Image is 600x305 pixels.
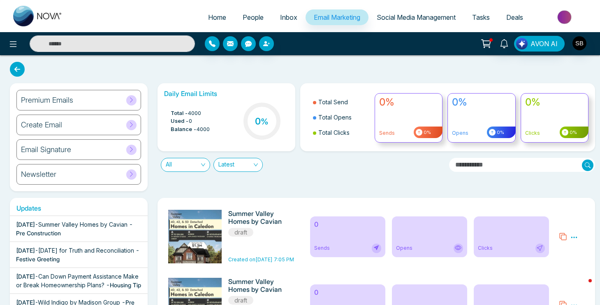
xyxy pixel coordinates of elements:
h6: Premium Emails [21,96,73,105]
a: Email Marketing [306,9,368,25]
span: 0 [189,117,192,125]
img: Nova CRM Logo [13,6,63,26]
span: Created on [DATE] 7:05 PM [228,256,294,263]
span: draft [228,228,253,237]
span: Sends [314,244,330,252]
span: Inbox [280,13,297,21]
span: Email Marketing [314,13,360,21]
h4: 0% [452,96,511,108]
a: Deals [498,9,531,25]
h4: 0% [379,96,438,108]
a: Inbox [272,9,306,25]
span: People [243,13,264,21]
span: - Housing Tip [106,282,141,289]
li: Total Clicks [313,125,370,140]
h6: Newsletter [21,170,56,179]
a: People [234,9,272,25]
span: Used - [171,117,189,125]
h6: Create Email [21,120,62,129]
span: [DATE] for Truth and Reconciliation [38,247,134,254]
iframe: Intercom live chat [572,277,592,297]
span: Opens [396,244,412,252]
span: Balance - [171,125,197,134]
span: [DATE] [16,247,35,254]
span: Social Media Management [377,13,456,21]
span: Total - [171,109,188,117]
span: Tasks [472,13,490,21]
span: 4000 [188,109,201,117]
span: 0% [496,129,504,136]
div: - [16,272,141,289]
p: Opens [452,129,511,137]
span: Summer Valley Homes by Cavian [38,221,127,228]
p: Clicks [525,129,584,137]
img: Market-place.gif [535,8,595,26]
span: [DATE] [16,273,35,280]
h6: Summer Valley Homes by Cavian [228,210,294,225]
span: AVON AI [531,39,558,49]
span: Home [208,13,226,21]
span: draft [228,296,253,305]
a: Social Media Management [368,9,464,25]
span: Latest [218,158,258,171]
h6: Summer Valley Homes by Cavian [228,278,294,293]
p: Sends [379,129,438,137]
h6: 0 [314,289,381,296]
span: 0% [422,129,431,136]
img: Lead Flow [516,38,528,49]
img: User Avatar [572,36,586,50]
span: 4000 [197,125,210,134]
span: Deals [506,13,523,21]
h6: Email Signature [21,145,71,154]
button: AVON AI [514,36,565,52]
h4: 0% [525,96,584,108]
span: [DATE] [16,221,35,228]
a: Tasks [464,9,498,25]
span: Clicks [478,244,493,252]
li: Total Send [313,94,370,110]
span: All [166,158,205,171]
span: 0% [568,129,577,136]
h6: 0 [314,221,381,228]
div: - [16,246,141,263]
span: % [261,117,269,127]
li: Total Opens [313,110,370,125]
span: Can Down Payment Assistance Make or Break Homeownership Plans? [16,273,139,289]
h6: Updates [10,204,148,212]
div: - [16,220,141,237]
a: Home [200,9,234,25]
h6: Daily Email Limits [164,90,289,98]
h3: 0 [255,116,269,127]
